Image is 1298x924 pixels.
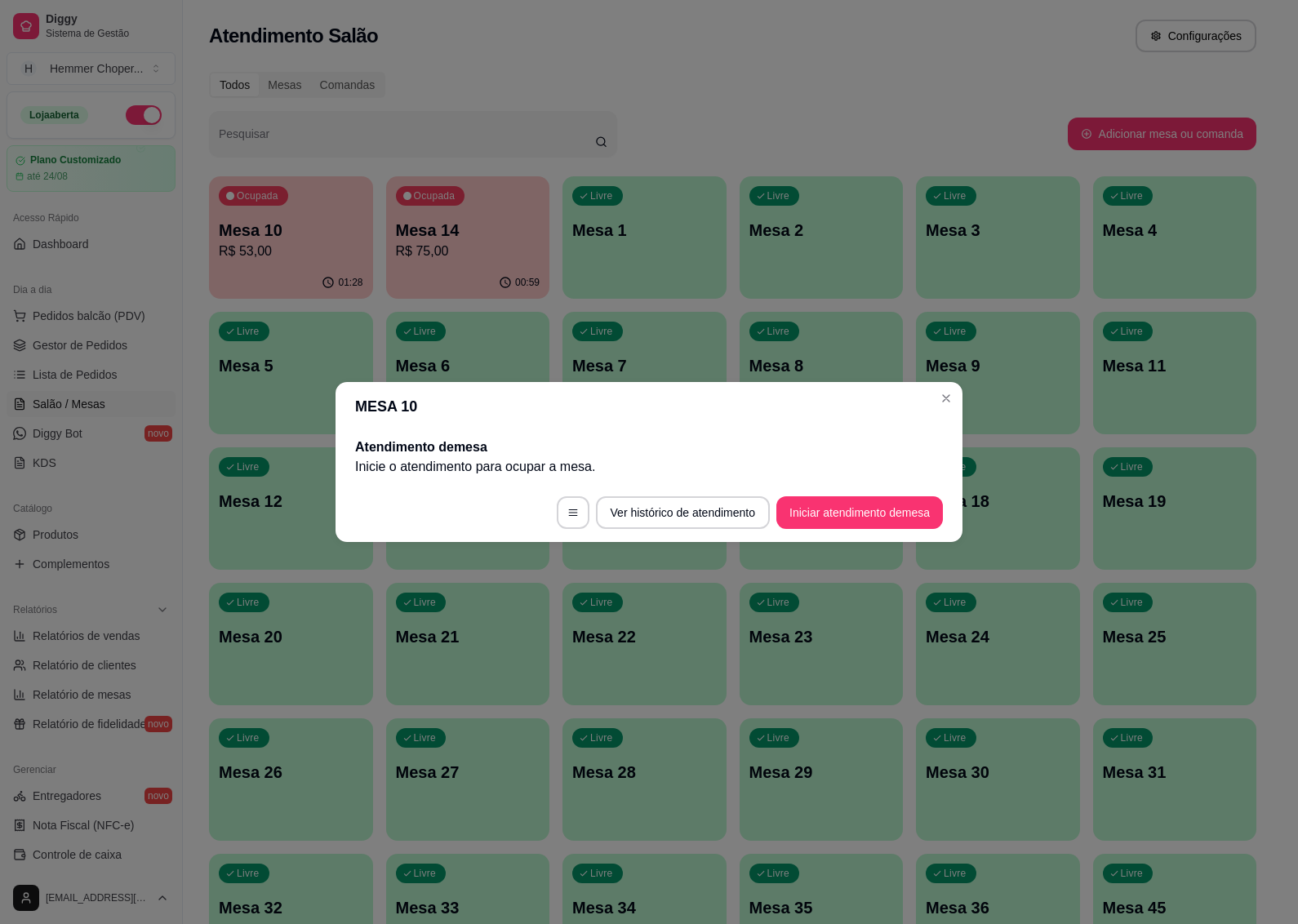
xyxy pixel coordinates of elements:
[355,438,943,457] h2: Atendimento de mesa
[355,457,943,477] p: Inicie o atendimento para ocupar a mesa .
[596,496,770,529] button: Ver histórico de atendimento
[776,496,943,529] button: Iniciar atendimento demesa
[933,385,959,411] button: Close
[336,382,962,431] header: MESA 10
